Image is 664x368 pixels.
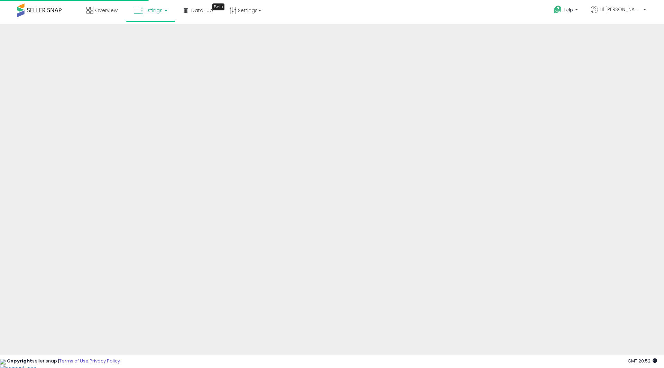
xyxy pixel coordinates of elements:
span: Overview [95,7,118,14]
i: Get Help [553,5,562,14]
div: Tooltip anchor [212,3,224,10]
a: Hi [PERSON_NAME] [591,6,646,21]
span: Help [564,7,573,13]
span: Hi [PERSON_NAME] [600,6,641,13]
span: Listings [145,7,163,14]
span: DataHub [191,7,213,14]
